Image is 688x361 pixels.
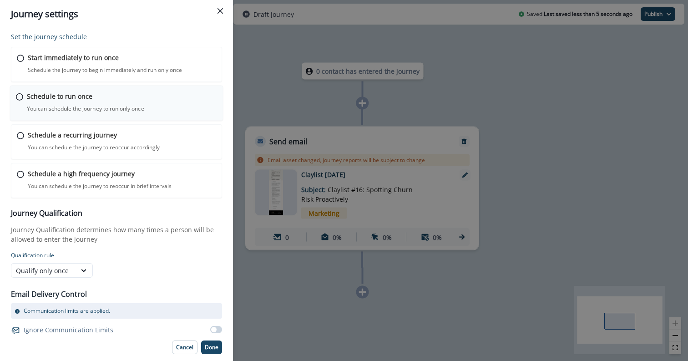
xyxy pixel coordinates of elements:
[11,225,222,244] p: Journey Qualification determines how many times a person will be allowed to enter the journey
[213,4,228,18] button: Close
[11,251,222,259] p: Qualification rule
[27,92,92,101] p: Schedule to run once
[28,143,160,152] p: You can schedule the journey to reoccur accordingly
[201,341,222,354] button: Done
[11,7,222,21] div: Journey settings
[28,169,135,178] p: Schedule a high frequency journey
[16,266,71,275] div: Qualify only once
[28,130,117,140] p: Schedule a recurring journey
[172,341,197,354] button: Cancel
[24,307,110,315] p: Communication limits are applied.
[28,182,172,190] p: You can schedule the journey to reoccur in brief intervals
[11,289,87,300] p: Email Delivery Control
[28,66,182,74] p: Schedule the journey to begin immediately and run only once
[11,209,222,218] h3: Journey Qualification
[24,325,113,335] p: Ignore Communication Limits
[176,344,193,351] p: Cancel
[27,105,144,113] p: You can schedule the journey to run only once
[205,344,218,351] p: Done
[28,53,119,62] p: Start immediately to run once
[11,32,222,41] p: Set the journey schedule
